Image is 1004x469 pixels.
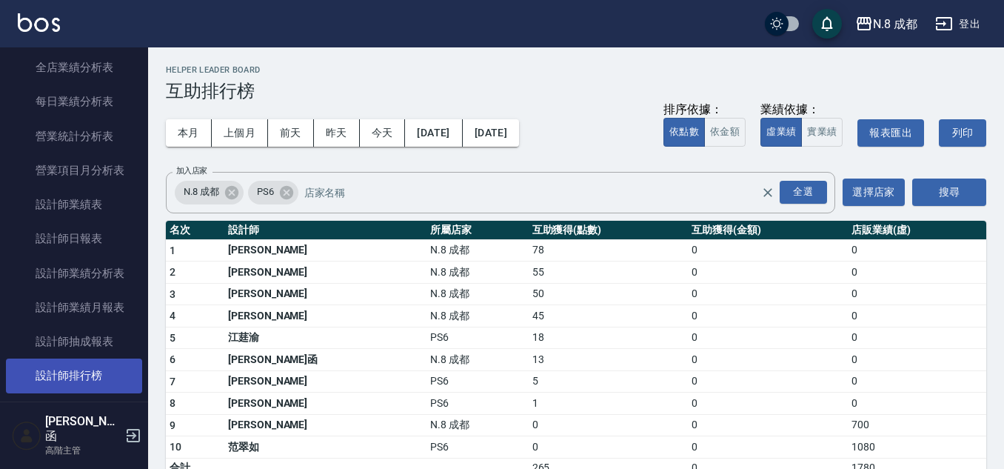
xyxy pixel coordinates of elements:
[760,118,802,147] button: 虛業績
[939,119,986,147] button: 列印
[170,288,175,300] span: 3
[6,359,142,393] a: 設計師排行榜
[757,182,778,203] button: Clear
[170,332,175,344] span: 5
[176,165,207,176] label: 加入店家
[529,436,689,459] td: 0
[760,102,843,118] div: 業績依據：
[663,102,746,118] div: 排序依據：
[529,239,689,262] td: 78
[166,119,212,147] button: 本月
[912,179,986,206] button: 搜尋
[688,262,848,284] td: 0
[426,370,528,393] td: PS6
[663,118,705,147] button: 依點數
[463,119,519,147] button: [DATE]
[426,239,528,262] td: N.8 成都
[248,181,298,204] div: PS6
[688,414,848,436] td: 0
[848,327,986,349] td: 0
[780,181,827,204] div: 全選
[688,305,848,327] td: 0
[6,119,142,153] a: 營業統計分析表
[848,239,986,262] td: 0
[843,179,905,206] button: 選擇店家
[175,181,244,204] div: N.8 成都
[170,310,175,322] span: 4
[688,393,848,415] td: 0
[848,393,986,415] td: 0
[224,414,427,436] td: [PERSON_NAME]
[704,118,746,147] button: 依金額
[426,349,528,371] td: N.8 成都
[929,10,986,38] button: 登出
[6,50,142,84] a: 全店業績分析表
[45,444,121,457] p: 高階主管
[12,421,41,450] img: Person
[224,436,427,459] td: 范翠如
[6,187,142,222] a: 設計師業績表
[175,184,228,199] span: N.8 成都
[426,327,528,349] td: PS6
[224,283,427,305] td: [PERSON_NAME]
[873,15,917,33] div: N.8 成都
[268,119,314,147] button: 前天
[688,349,848,371] td: 0
[224,262,427,284] td: [PERSON_NAME]
[224,327,427,349] td: 江莛渝
[777,178,830,207] button: Open
[224,305,427,327] td: [PERSON_NAME]
[529,283,689,305] td: 50
[801,118,843,147] button: 實業績
[529,370,689,393] td: 5
[848,349,986,371] td: 0
[224,239,427,262] td: [PERSON_NAME]
[812,9,842,39] button: save
[426,305,528,327] td: N.8 成都
[849,9,923,39] button: N.8 成都
[170,245,175,256] span: 1
[224,221,427,240] th: 設計師
[45,414,121,444] h5: [PERSON_NAME]函
[6,325,142,359] a: 設計師抽成報表
[360,119,406,147] button: 今天
[212,119,268,147] button: 上個月
[848,283,986,305] td: 0
[688,221,848,240] th: 互助獲得(金額)
[170,419,175,431] span: 9
[529,305,689,327] td: 45
[6,290,142,325] a: 設計師業績月報表
[6,393,142,428] a: 商品銷售排行榜
[170,376,175,387] span: 7
[224,349,427,371] td: [PERSON_NAME]函
[426,436,528,459] td: PS6
[848,370,986,393] td: 0
[6,256,142,290] a: 設計師業績分析表
[405,119,462,147] button: [DATE]
[688,436,848,459] td: 0
[248,184,283,199] span: PS6
[170,266,175,278] span: 2
[688,327,848,349] td: 0
[529,414,689,436] td: 0
[166,221,224,240] th: 名次
[688,283,848,305] td: 0
[529,393,689,415] td: 1
[529,327,689,349] td: 18
[848,414,986,436] td: 700
[426,262,528,284] td: N.8 成都
[848,262,986,284] td: 0
[857,119,924,147] button: 報表匯出
[224,393,427,415] td: [PERSON_NAME]
[426,283,528,305] td: N.8 成都
[426,221,528,240] th: 所屬店家
[529,221,689,240] th: 互助獲得(點數)
[301,179,787,205] input: 店家名稱
[426,414,528,436] td: N.8 成都
[224,370,427,393] td: [PERSON_NAME]
[170,397,175,409] span: 8
[529,262,689,284] td: 55
[6,84,142,119] a: 每日業績分析表
[314,119,360,147] button: 昨天
[848,221,986,240] th: 店販業績(虛)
